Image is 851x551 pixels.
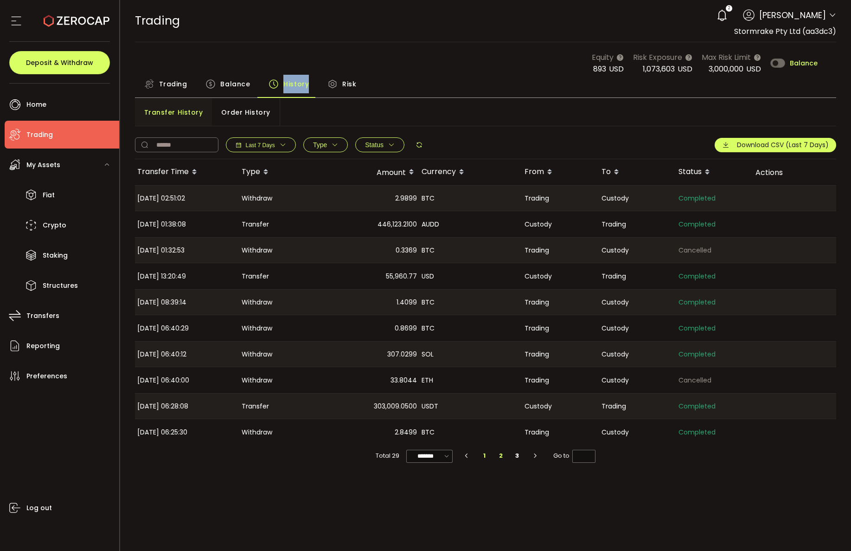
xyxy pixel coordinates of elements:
[525,323,549,334] span: Trading
[678,193,716,204] span: Completed
[601,245,629,256] span: Custody
[702,52,751,63] span: Max Risk Limit
[242,245,272,256] span: Withdraw
[159,75,187,93] span: Trading
[26,128,53,142] span: Trading
[135,13,180,29] span: Trading
[387,349,417,360] span: 307.0299
[43,249,68,262] span: Staking
[242,401,269,412] span: Transfer
[553,449,595,462] span: Go to
[395,193,417,204] span: 2.9899
[522,164,599,180] div: From
[378,219,417,230] span: 446,123.2100
[246,142,275,149] span: Last 7 Days
[137,401,188,412] span: [DATE] 06:28:08
[396,245,417,256] span: 0.3369
[242,297,272,308] span: Withdraw
[303,137,348,152] button: Type
[709,64,743,74] span: 3,000,000
[753,167,837,178] div: Actions
[43,188,55,202] span: Fiat
[283,75,309,93] span: History
[390,375,417,386] span: 33.8044
[599,164,676,180] div: To
[422,271,434,282] span: USD
[43,279,78,292] span: Structures
[678,401,716,412] span: Completed
[395,323,417,334] span: 0.8699
[678,323,716,334] span: Completed
[601,349,629,360] span: Custody
[493,449,509,462] li: 2
[734,26,836,37] span: Stormrake Pty Ltd (aa3dc3)
[137,375,189,386] span: [DATE] 06:40:00
[144,103,203,122] span: Transfer History
[137,245,185,256] span: [DATE] 01:32:53
[678,427,716,438] span: Completed
[525,245,549,256] span: Trading
[242,219,269,230] span: Transfer
[737,140,829,150] span: Download CSV (Last 7 Days)
[422,245,435,256] span: BTC
[220,75,250,93] span: Balance
[678,219,716,230] span: Completed
[422,375,433,386] span: ETH
[26,339,60,353] span: Reporting
[601,375,629,386] span: Custody
[26,501,52,515] span: Log out
[422,193,435,204] span: BTC
[601,193,629,204] span: Custody
[242,427,272,438] span: Withdraw
[601,401,626,412] span: Trading
[26,158,60,172] span: My Assets
[422,349,434,360] span: SOL
[422,427,435,438] span: BTC
[592,52,614,63] span: Equity
[239,164,316,180] div: Type
[242,193,272,204] span: Withdraw
[26,369,67,383] span: Preferences
[135,164,239,180] div: Transfer Time
[242,349,272,360] span: Withdraw
[476,449,493,462] li: 1
[601,427,629,438] span: Custody
[137,219,186,230] span: [DATE] 01:38:08
[609,64,624,74] span: USD
[26,59,93,66] span: Deposit & Withdraw
[137,271,186,282] span: [DATE] 13:20:49
[525,297,549,308] span: Trading
[313,141,327,149] span: Type
[593,64,606,74] span: 893
[242,271,269,282] span: Transfer
[342,75,356,93] span: Risk
[805,506,851,551] div: Chat Widget
[759,9,826,21] span: [PERSON_NAME]
[386,271,417,282] span: 55,960.77
[376,449,399,462] span: Total 29
[525,349,549,360] span: Trading
[137,297,186,308] span: [DATE] 08:39:14
[422,297,435,308] span: BTC
[728,5,730,12] span: 2
[26,309,59,323] span: Transfers
[601,297,629,308] span: Custody
[678,245,711,256] span: Cancelled
[221,103,270,122] span: Order History
[355,137,404,152] button: Status
[422,401,438,412] span: USDT
[226,137,296,152] button: Last 7 Days
[525,401,552,412] span: Custody
[601,271,626,282] span: Trading
[643,64,675,74] span: 1,073,603
[395,427,417,438] span: 2.8499
[678,297,716,308] span: Completed
[365,141,384,149] span: Status
[678,375,711,386] span: Cancelled
[509,449,526,462] li: 3
[422,323,435,334] span: BTC
[137,193,185,204] span: [DATE] 02:51:02
[137,349,186,360] span: [DATE] 06:40:12
[790,60,818,66] span: Balance
[601,219,626,230] span: Trading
